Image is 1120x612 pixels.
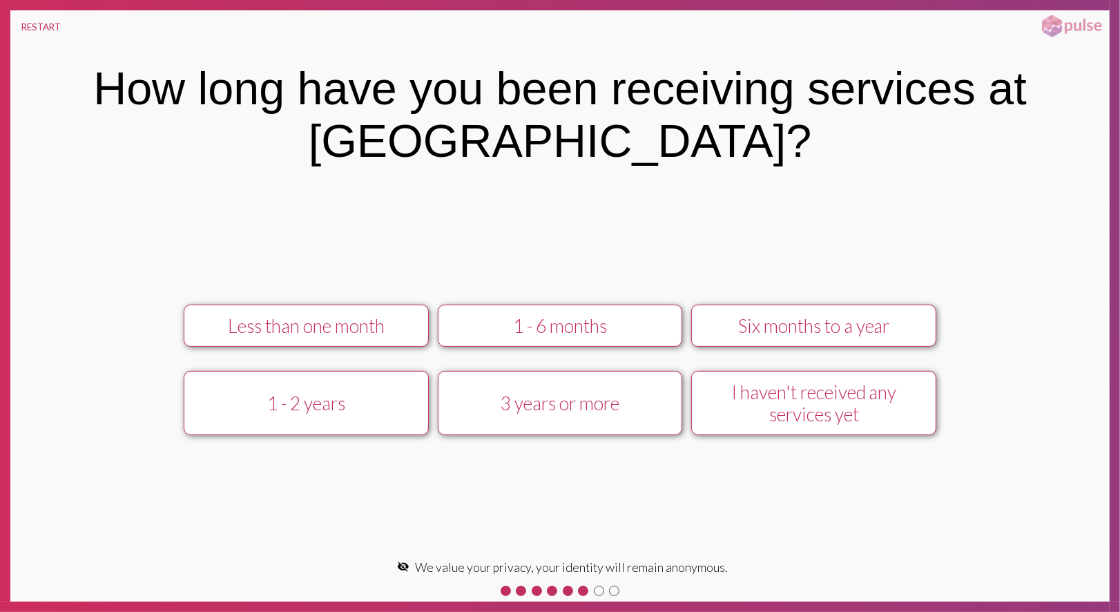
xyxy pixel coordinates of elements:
[438,371,682,435] button: 3 years or more
[29,62,1092,167] div: How long have you been receiving services at [GEOGRAPHIC_DATA]?
[691,371,936,435] button: I haven't received any services yet
[184,371,428,435] button: 1 - 2 years
[704,381,923,425] div: I haven't received any services yet
[398,560,410,573] mat-icon: visibility_off
[197,315,416,337] div: Less than one month
[451,392,670,414] div: 3 years or more
[704,315,923,337] div: Six months to a year
[416,560,728,575] span: We value your privacy, your identity will remain anonymous.
[438,305,682,347] button: 1 - 6 months
[1037,14,1106,39] img: pulsehorizontalsmall.png
[451,315,670,337] div: 1 - 6 months
[691,305,936,347] button: Six months to a year
[197,392,416,414] div: 1 - 2 years
[10,10,72,44] button: RESTART
[184,305,428,347] button: Less than one month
